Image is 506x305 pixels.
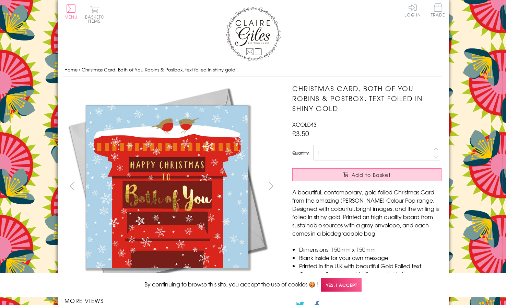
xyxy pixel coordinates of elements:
[64,4,78,19] button: Menu
[292,168,442,181] button: Add to Basket
[226,7,281,61] img: Claire Giles Greetings Cards
[321,278,362,292] span: Yes, I accept
[299,270,442,278] li: Comes cello wrapped in Compostable bag
[263,178,279,194] button: next
[292,150,309,156] label: Quantity
[299,262,442,270] li: Printed in the U.K with beautiful Gold Foiled text
[279,83,484,290] img: Christmas Card, Both of You Robins & Postbox, text foiled in shiny gold
[292,188,442,237] p: A beautiful, contemporary, gold foiled Christmas Card from the amazing [PERSON_NAME] Colour Pop r...
[64,14,78,20] span: Menu
[82,66,235,73] span: Christmas Card, Both of You Robins & Postbox, text foiled in shiny gold
[292,120,317,128] span: XCOL043
[64,63,442,77] nav: breadcrumbs
[64,83,270,290] img: Christmas Card, Both of You Robins & Postbox, text foiled in shiny gold
[352,171,391,178] span: Add to Basket
[64,66,78,73] a: Home
[79,66,80,73] span: ›
[64,178,80,194] button: prev
[85,5,104,23] button: Basket0 items
[404,3,421,17] a: Log In
[64,296,279,305] h3: More views
[88,14,104,24] span: 0 items
[431,3,445,17] span: Trade
[292,128,309,138] span: £3.50
[299,245,442,253] li: Dimensions: 150mm x 150mm
[299,253,442,262] li: Blank inside for your own message
[292,83,442,113] h1: Christmas Card, Both of You Robins & Postbox, text foiled in shiny gold
[431,3,445,18] a: Trade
